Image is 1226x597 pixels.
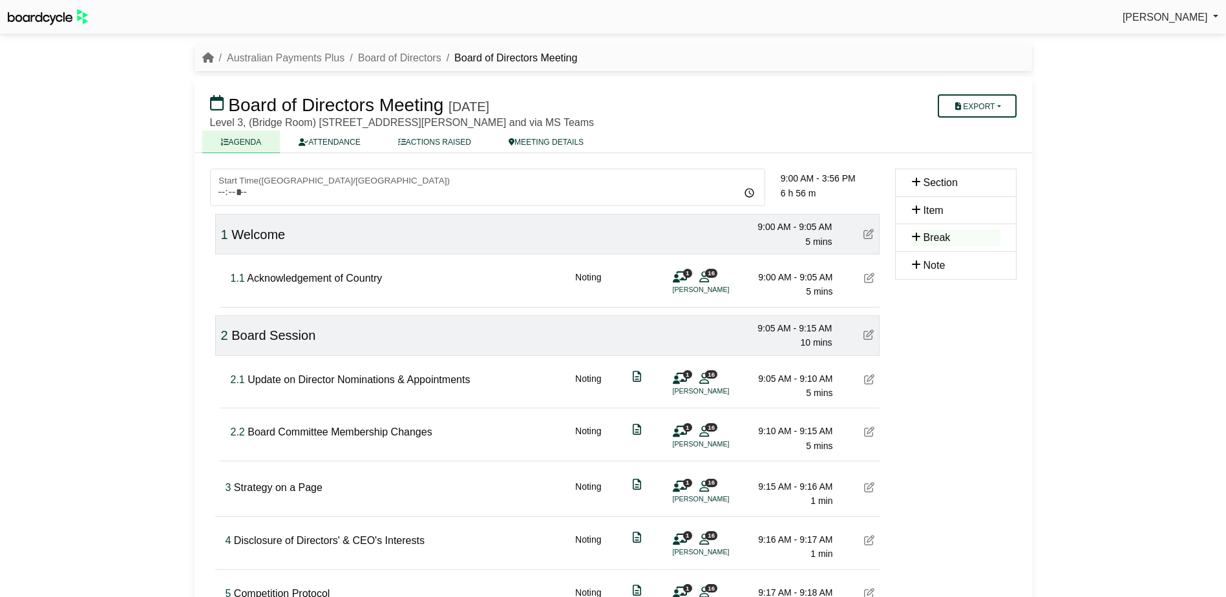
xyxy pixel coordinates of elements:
li: [PERSON_NAME] [673,386,770,397]
a: [PERSON_NAME] [1123,9,1218,26]
a: MEETING DETAILS [490,131,602,153]
div: 9:00 AM - 9:05 AM [742,220,832,234]
span: Click to fine tune number [226,535,231,546]
li: [PERSON_NAME] [673,494,770,505]
span: Board Committee Membership Changes [248,426,432,437]
li: [PERSON_NAME] [673,284,770,295]
div: 9:16 AM - 9:17 AM [743,532,833,547]
span: Strategy on a Page [234,482,322,493]
span: 16 [705,479,717,487]
span: Section [924,177,958,188]
a: Australian Payments Plus [227,52,344,63]
span: 5 mins [806,441,832,451]
span: 1 [683,584,692,592]
nav: breadcrumb [202,50,578,67]
div: 9:15 AM - 9:16 AM [743,479,833,494]
span: Board Session [231,328,315,342]
span: Break [924,232,951,243]
span: 1 [683,531,692,539]
span: 5 mins [805,236,832,247]
span: 16 [705,269,717,277]
div: Noting [575,372,601,401]
span: 16 [705,370,717,379]
li: [PERSON_NAME] [673,439,770,450]
a: ACTIONS RAISED [379,131,490,153]
span: 1 [683,423,692,432]
div: Noting [575,424,601,453]
span: Disclosure of Directors' & CEO's Interests [234,535,425,546]
img: BoardcycleBlackGreen-aaafeed430059cb809a45853b8cf6d952af9d84e6e89e1f1685b34bfd5cb7d64.svg [8,9,88,25]
span: 5 mins [806,286,832,297]
div: 9:05 AM - 9:15 AM [742,321,832,335]
span: 1 min [810,549,832,559]
span: Click to fine tune number [221,328,228,342]
span: 10 mins [800,337,832,348]
span: 6 h 56 m [781,188,816,198]
span: Acknowledgement of Country [247,273,382,284]
div: 9:10 AM - 9:15 AM [743,424,833,438]
div: 9:00 AM - 3:56 PM [781,171,880,185]
span: Click to fine tune number [231,374,245,385]
span: Item [924,205,944,216]
a: Board of Directors [358,52,441,63]
span: 1 [683,370,692,379]
div: Noting [575,270,601,299]
span: Update on Director Nominations & Appointments [248,374,470,385]
span: 16 [705,423,717,432]
div: Noting [575,532,601,561]
button: Export [938,94,1016,118]
span: Level 3, (Bridge Room) [STREET_ADDRESS][PERSON_NAME] and via MS Teams [210,117,595,128]
span: [PERSON_NAME] [1123,12,1208,23]
a: ATTENDANCE [280,131,379,153]
span: Board of Directors Meeting [228,95,443,115]
span: 16 [705,531,717,539]
div: 9:05 AM - 9:10 AM [743,372,833,386]
li: Board of Directors Meeting [441,50,578,67]
span: Click to fine tune number [221,227,228,242]
span: 16 [705,584,717,592]
span: Note [924,260,946,271]
span: Welcome [231,227,285,242]
span: 5 mins [806,388,832,398]
li: [PERSON_NAME] [673,547,770,558]
span: 1 [683,479,692,487]
div: 9:00 AM - 9:05 AM [743,270,833,284]
span: 1 min [810,496,832,506]
div: [DATE] [449,99,489,114]
span: Click to fine tune number [226,482,231,493]
span: Click to fine tune number [231,273,245,284]
div: Noting [575,479,601,508]
span: Click to fine tune number [231,426,245,437]
a: AGENDA [202,131,280,153]
span: 1 [683,269,692,277]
